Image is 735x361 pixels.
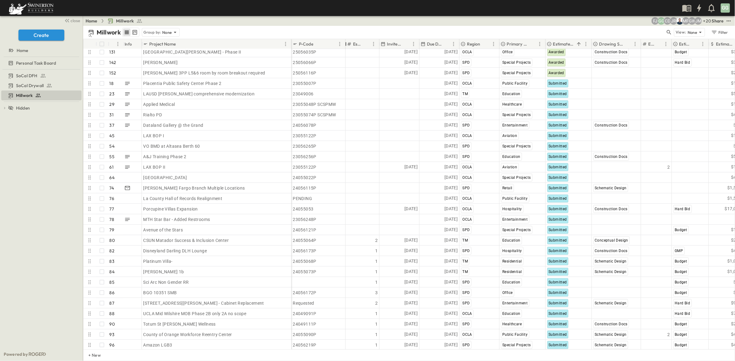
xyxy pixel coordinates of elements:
button: Sort [693,41,699,47]
span: SPD [463,154,470,159]
span: TM [463,270,468,274]
a: Millwork [1,91,80,100]
span: LAX BOP II [143,164,166,170]
span: Schematic Design [595,270,627,274]
span: Porcupine Villas Expansion [143,206,198,212]
span: Schematic Design [595,186,627,190]
span: 24056172P [293,290,317,296]
p: Region [467,41,480,47]
button: test [725,17,733,25]
span: [DATE] [444,142,458,150]
nav: breadcrumbs [86,18,146,24]
span: Special Projects [503,175,531,180]
button: close [62,16,82,25]
span: [DATE] [404,237,418,244]
button: Sort [482,41,488,47]
div: GEORGIA WESLEY (georgia.wesley@swinerton.com) [689,17,696,25]
p: 29 [110,101,114,107]
p: None [162,29,172,35]
span: Hard Bid [675,60,690,65]
img: Brandon Norcutt (brandon.norcutt@swinerton.com) [676,17,684,25]
span: 1 [375,248,378,254]
span: Special Projects [503,71,531,75]
span: Education [503,154,521,159]
span: Construction Docs [595,154,628,159]
p: + 20 [703,18,709,24]
span: [DATE] [444,268,458,275]
span: [DATE] [444,174,458,181]
span: Special Projects [503,113,531,117]
span: Submitted [549,144,567,148]
span: 23056256P [293,154,317,160]
span: Public Facility [503,196,528,201]
div: Share [712,18,724,24]
span: [DATE] [444,289,458,296]
span: [GEOGRAPHIC_DATA][PERSON_NAME] - Phase II [143,49,241,55]
span: Submitted [549,217,567,222]
p: 83 [110,258,114,264]
span: CSUN Matador Success & Inclusion Center [143,237,229,243]
span: Entertainment [503,123,528,127]
button: Menu [536,40,544,48]
span: Submitted [549,259,567,263]
p: None [688,29,697,35]
p: Estimate Round [649,41,654,47]
p: 64 [110,174,114,181]
span: [DATE] [404,163,418,170]
span: SPD [463,249,470,253]
p: 74 [110,185,114,191]
span: Hidden [16,105,30,111]
div: Info [125,35,132,53]
p: Drawing Status [599,41,624,47]
span: Submitted [549,238,567,243]
span: Submitted [549,134,567,138]
span: MTH Star Bar - Added Restrooms [143,216,210,223]
span: Construction Docs [595,60,628,65]
p: 87 [110,300,114,306]
span: Submitted [549,175,567,180]
span: 1 [375,258,378,264]
span: Construction Docs [595,207,628,211]
span: Applied Medical [143,101,175,107]
a: Home [1,46,80,55]
span: PENDING [293,195,312,202]
div: GG [721,3,730,13]
p: 37 [110,122,114,128]
span: [DATE] [444,226,458,233]
button: Sort [529,41,536,47]
span: SPD [463,291,470,295]
span: [DATE] [404,48,418,55]
span: Hard Bid [675,207,690,211]
span: Submitted [549,301,567,305]
span: Dataland Gallery @ the Grand [143,122,203,128]
span: SPD [463,186,470,190]
p: View: [676,29,686,36]
p: Primary Market [507,41,528,47]
span: SPD [463,144,470,148]
span: [DATE] [444,132,458,139]
div: table view [122,28,139,37]
span: La County Hall of Records Realignment [143,195,223,202]
button: Create [18,30,64,41]
span: [DATE] [444,153,458,160]
span: TM [463,238,468,243]
button: Menu [699,40,707,48]
span: 25056035P [293,49,317,55]
span: Healthcare [503,102,522,106]
span: [DATE] [404,289,418,296]
span: Submitted [549,81,567,86]
span: Millwork [116,18,134,24]
span: Hospitality [503,207,522,211]
p: Estimate Type [679,41,691,47]
span: Requested [293,300,315,306]
button: Menu [450,40,457,48]
span: Conceptual Design [595,238,629,243]
span: TM [463,259,468,263]
p: 31 [110,112,114,118]
span: Submitted [549,280,567,284]
a: Millwork [107,18,143,24]
span: Submitted [549,92,567,96]
span: VO BMD at Altasea Berth 60 [143,143,200,149]
button: Sort [625,41,632,47]
span: TM [463,92,468,96]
